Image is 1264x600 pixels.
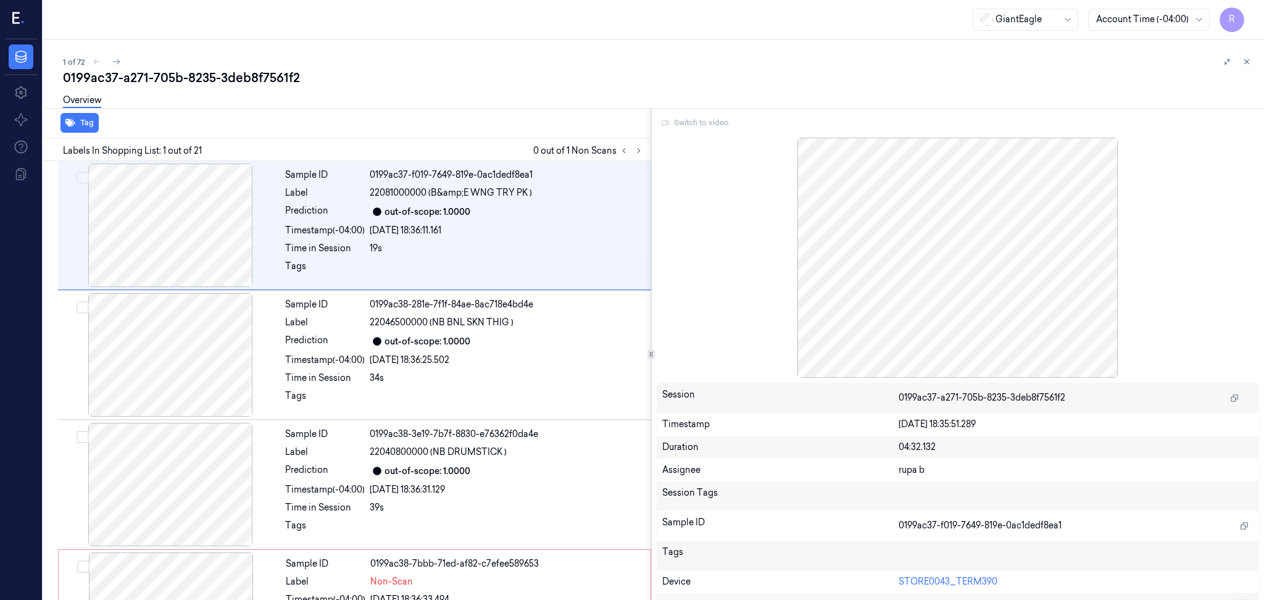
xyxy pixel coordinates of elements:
div: Device [662,575,899,588]
span: 0 out of 1 Non Scans [533,143,646,158]
span: Labels In Shopping List: 1 out of 21 [63,144,202,157]
div: [DATE] 18:36:11.161 [370,224,644,237]
div: Time in Session [285,242,365,255]
div: [DATE] 18:35:51.289 [899,418,1254,431]
div: Label [285,316,365,329]
div: Session Tags [662,486,899,506]
div: Timestamp (-04:00) [285,483,365,496]
span: 0199ac37-f019-7649-819e-0ac1dedf8ea1 [899,519,1062,532]
div: Sample ID [285,428,365,441]
div: 19s [370,242,644,255]
div: 0199ac38-281e-7f1f-84ae-8ac718e4bd4e [370,298,644,311]
div: out-of-scope: 1.0000 [385,206,470,219]
div: Label [285,446,365,459]
div: Timestamp (-04:00) [285,354,365,367]
a: Overview [63,94,101,108]
button: Select row [77,301,89,314]
div: Tags [285,260,365,280]
div: Assignee [662,464,899,477]
div: rupa b [899,464,1254,477]
div: [DATE] 18:36:31.129 [370,483,644,496]
button: Select row [77,431,89,443]
div: Label [285,186,365,199]
span: 1 of 72 [63,57,85,67]
div: Prediction [285,334,365,349]
button: Select row [77,172,89,184]
div: 34s [370,372,644,385]
div: out-of-scope: 1.0000 [385,465,470,478]
div: Prediction [285,204,365,219]
div: Sample ID [285,298,365,311]
span: 0199ac37-a271-705b-8235-3deb8f7561f2 [899,391,1065,404]
div: Tags [285,519,365,539]
button: Tag [60,113,99,133]
div: 0199ac38-7bbb-71ed-af82-c7efee589653 [370,557,643,570]
button: Select row [77,560,89,573]
span: 22040800000 (NB DRUMSTICK ) [370,446,507,459]
div: Duration [662,441,899,454]
div: Time in Session [285,501,365,514]
div: Time in Session [285,372,365,385]
div: 0199ac37-a271-705b-8235-3deb8f7561f2 [63,69,1254,86]
div: Timestamp (-04:00) [285,224,365,237]
div: Prediction [285,464,365,478]
div: Session [662,388,899,408]
div: Label [286,575,365,588]
span: Non-Scan [370,575,413,588]
div: out-of-scope: 1.0000 [385,335,470,348]
div: 39s [370,501,644,514]
div: Sample ID [662,516,899,536]
div: [DATE] 18:36:25.502 [370,354,644,367]
span: 22046500000 (NB BNL SKN THIG ) [370,316,513,329]
div: Tags [662,546,899,565]
div: Sample ID [286,557,365,570]
div: STORE0043_TERM390 [899,575,1254,588]
button: R [1220,7,1244,32]
div: 04:32.132 [899,441,1254,454]
div: Tags [285,390,365,409]
div: 0199ac38-3e19-7b7f-8830-e76362f0da4e [370,428,644,441]
div: 0199ac37-f019-7649-819e-0ac1dedf8ea1 [370,169,644,181]
span: 22081000000 (B&amp;E WNG TRY PK ) [370,186,532,199]
div: Sample ID [285,169,365,181]
div: Timestamp [662,418,899,431]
